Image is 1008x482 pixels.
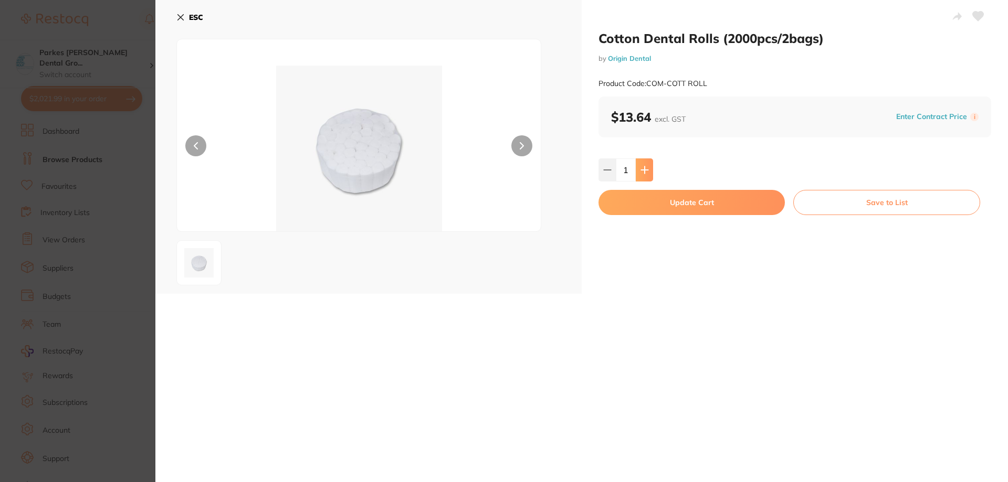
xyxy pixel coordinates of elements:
[189,13,203,22] b: ESC
[598,79,707,88] small: Product Code: COM-COTT ROLL
[970,113,979,121] label: i
[180,244,218,282] img: bC0xLWpwZw
[176,8,203,26] button: ESC
[655,114,686,124] span: excl. GST
[598,55,991,62] small: by
[893,112,970,122] button: Enter Contract Price
[250,66,468,231] img: bC0xLWpwZw
[598,30,991,46] h2: Cotton Dental Rolls (2000pcs/2bags)
[793,190,980,215] button: Save to List
[608,54,651,62] a: Origin Dental
[598,190,785,215] button: Update Cart
[611,109,686,125] b: $13.64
